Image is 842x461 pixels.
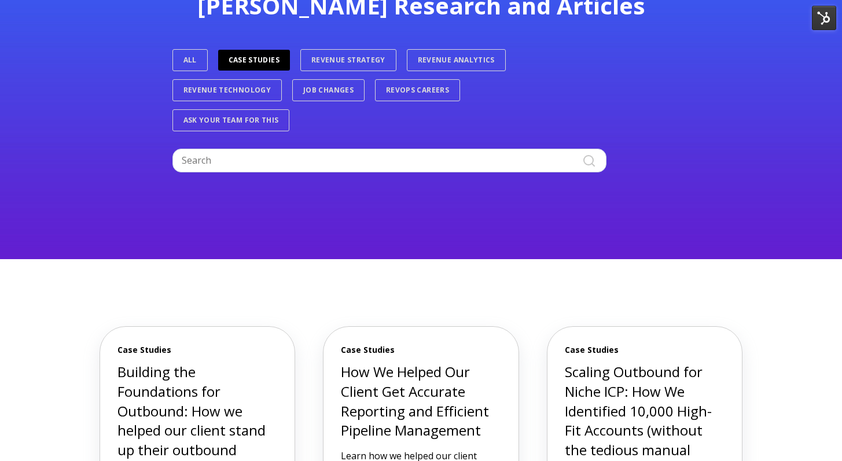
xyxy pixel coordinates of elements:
span: Case Studies [341,344,501,356]
a: Revenue Analytics [407,49,506,71]
a: RevOps Careers [375,79,460,101]
a: How We Helped Our Client Get Accurate Reporting and Efficient Pipeline Management [341,362,489,440]
img: HubSpot Tools Menu Toggle [812,6,836,30]
a: Ask Your Team For This [172,109,290,131]
span: Case Studies [565,344,725,356]
a: Revenue Strategy [300,49,396,71]
span: Case Studies [117,344,278,356]
a: Revenue Technology [172,79,282,101]
a: ALL [172,49,208,71]
a: Job Changes [292,79,365,101]
input: Search [172,149,606,172]
a: Case Studies [218,50,290,71]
